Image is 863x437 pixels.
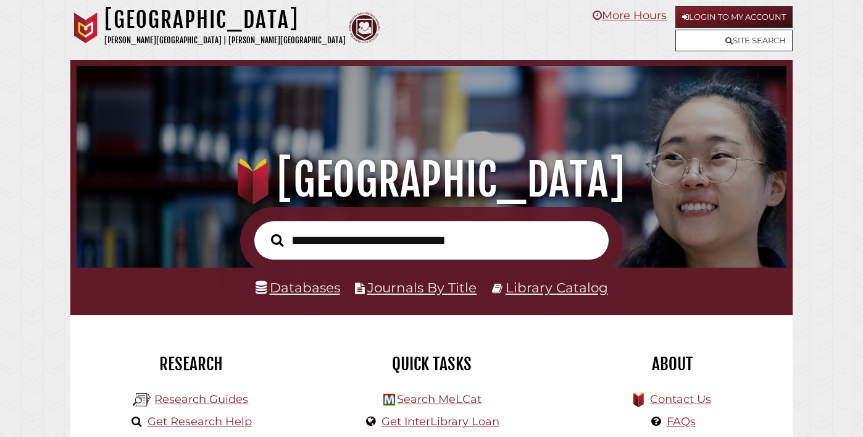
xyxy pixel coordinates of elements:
a: Research Guides [154,392,248,406]
img: Hekman Library Logo [383,394,395,405]
h2: About [561,354,783,375]
p: [PERSON_NAME][GEOGRAPHIC_DATA] | [PERSON_NAME][GEOGRAPHIC_DATA] [104,33,346,48]
img: Calvin University [70,12,101,43]
img: Hekman Library Logo [133,391,151,409]
i: Search [271,233,284,247]
a: Get Research Help [148,415,252,428]
img: Calvin Theological Seminary [349,12,380,43]
a: Contact Us [650,392,711,406]
a: Search MeLCat [397,392,482,406]
a: FAQs [667,415,696,428]
h2: Quick Tasks [320,354,543,375]
button: Search [265,231,290,250]
a: Library Catalog [506,279,608,295]
a: Login to My Account [675,6,793,28]
a: More Hours [593,9,667,22]
a: Site Search [675,30,793,51]
h1: [GEOGRAPHIC_DATA] [90,153,773,207]
a: Databases [256,279,340,295]
h2: Research [80,354,302,375]
a: Get InterLibrary Loan [381,415,499,428]
h1: [GEOGRAPHIC_DATA] [104,6,346,33]
a: Journals By Title [367,279,477,295]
